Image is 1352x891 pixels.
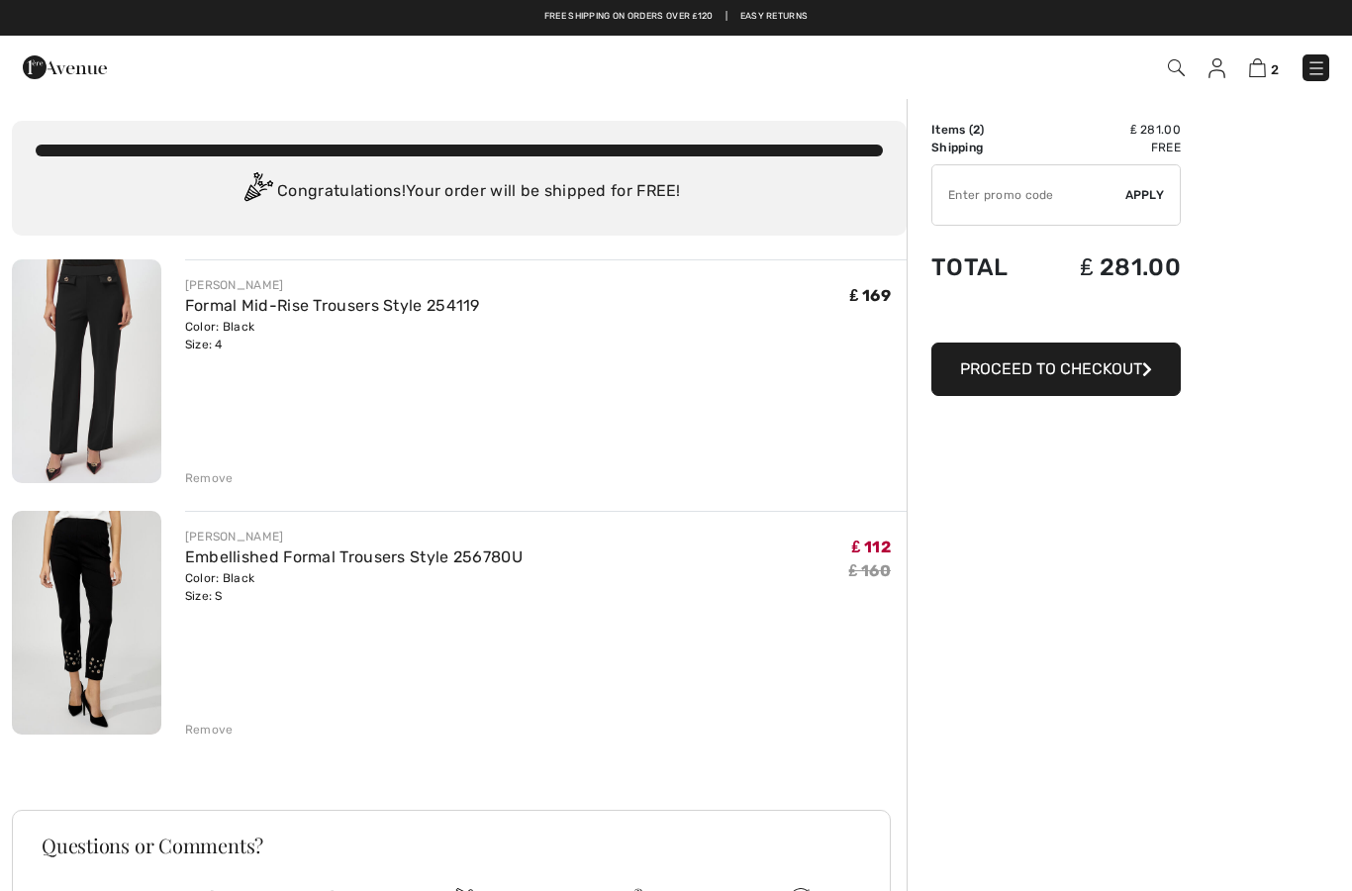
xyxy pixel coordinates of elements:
[238,172,277,212] img: Congratulation2.svg
[12,511,161,735] img: Embellished Formal Trousers Style 256780U
[931,301,1181,336] iframe: PayPal
[931,121,1039,139] td: Items ( )
[185,547,523,566] a: Embellished Formal Trousers Style 256780U
[1208,58,1225,78] img: My Info
[1271,62,1279,77] span: 2
[740,10,809,24] a: Easy Returns
[852,538,891,556] span: ₤ 112
[185,569,523,605] div: Color: Black Size: S
[185,469,234,487] div: Remove
[1039,234,1181,301] td: ₤ 281.00
[1306,58,1326,78] img: Menu
[960,359,1142,378] span: Proceed to Checkout
[42,836,861,855] h3: Questions or Comments?
[1125,186,1165,204] span: Apply
[185,318,480,353] div: Color: Black Size: 4
[36,172,883,212] div: Congratulations! Your order will be shipped for FREE!
[185,296,480,315] a: Formal Mid-Rise Trousers Style 254119
[931,139,1039,156] td: Shipping
[185,528,523,545] div: [PERSON_NAME]
[23,48,107,87] img: 1ère Avenue
[1249,58,1266,77] img: Shopping Bag
[931,234,1039,301] td: Total
[725,10,727,24] span: |
[973,123,980,137] span: 2
[1039,121,1181,139] td: ₤ 281.00
[1168,59,1185,76] img: Search
[185,721,234,739] div: Remove
[185,276,480,294] div: [PERSON_NAME]
[849,561,891,580] s: ₤ 160
[12,259,161,483] img: Formal Mid-Rise Trousers Style 254119
[850,286,891,305] span: ₤ 169
[23,56,107,75] a: 1ère Avenue
[931,343,1181,396] button: Proceed to Checkout
[1039,139,1181,156] td: Free
[544,10,714,24] a: Free shipping on orders over ₤120
[932,165,1125,225] input: Promo code
[1249,55,1279,79] a: 2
